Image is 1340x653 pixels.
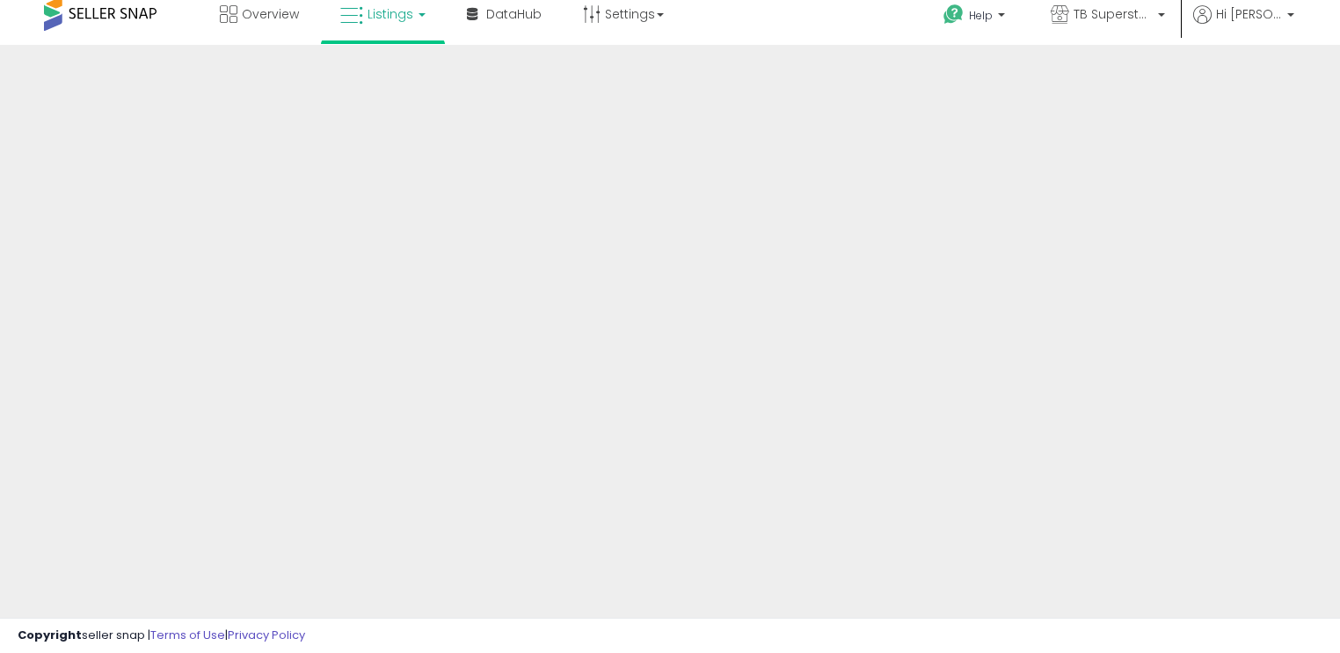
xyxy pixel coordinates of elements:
[18,627,305,644] div: seller snap | |
[242,5,299,23] span: Overview
[1074,5,1153,23] span: TB Superstore
[1193,5,1294,45] a: Hi [PERSON_NAME]
[18,627,82,643] strong: Copyright
[943,4,965,26] i: Get Help
[150,627,225,643] a: Terms of Use
[228,627,305,643] a: Privacy Policy
[368,5,413,23] span: Listings
[969,8,993,23] span: Help
[1216,5,1282,23] span: Hi [PERSON_NAME]
[486,5,542,23] span: DataHub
